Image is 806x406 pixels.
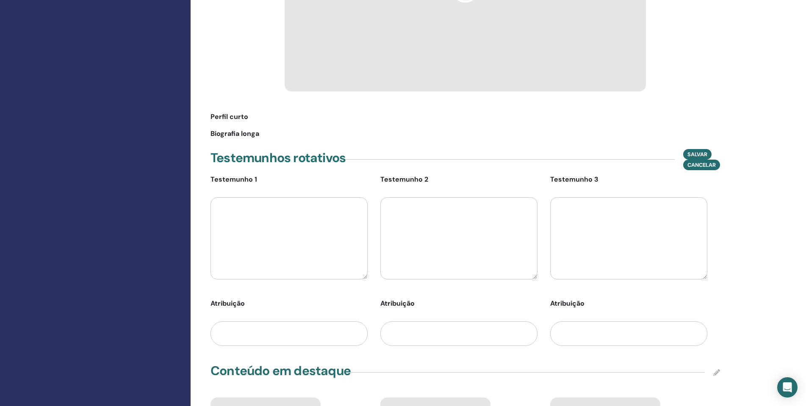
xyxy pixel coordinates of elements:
p: Atribuição [550,298,707,309]
h4: Testemunhos rotativos [211,150,346,166]
span: Perfil curto [211,112,248,122]
button: Salvar [683,149,712,160]
span: Salvar [687,151,707,158]
span: Biografia longa [211,129,259,139]
div: Open Intercom Messenger [777,377,798,398]
p: Testemunho 3 [550,174,707,185]
p: Atribuição [211,298,368,309]
p: Atribuição [380,298,537,309]
p: Testemunho 2 [380,174,537,185]
p: Testemunho 1 [211,174,368,185]
h4: Conteúdo em destaque [211,363,351,378]
span: Cancelar [687,161,716,168]
button: Cancelar [683,160,720,170]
